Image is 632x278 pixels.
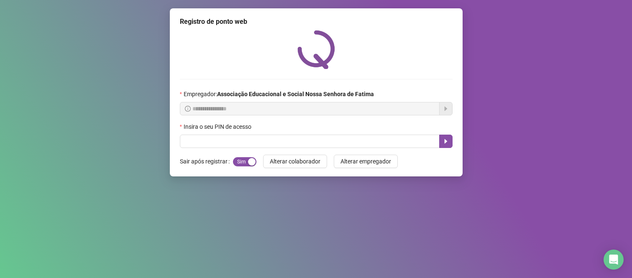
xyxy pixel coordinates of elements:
label: Sair após registrar [180,155,233,168]
span: Alterar empregador [340,157,391,166]
strong: Associação Educacional e Social Nossa Senhora de Fatima [217,91,374,97]
span: Alterar colaborador [270,157,320,166]
img: QRPoint [297,30,335,69]
div: Open Intercom Messenger [604,250,624,270]
span: info-circle [185,106,191,112]
span: caret-right [443,138,449,145]
div: Registro de ponto web [180,17,453,27]
span: Empregador : [184,89,374,99]
label: Insira o seu PIN de acesso [180,122,257,131]
button: Alterar empregador [334,155,398,168]
button: Alterar colaborador [263,155,327,168]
